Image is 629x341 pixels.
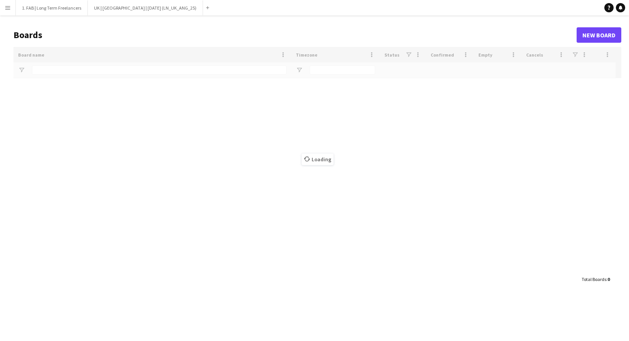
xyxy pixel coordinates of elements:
[88,0,203,15] button: UK | [GEOGRAPHIC_DATA] | [DATE] (LN_UK_ANG_25)
[607,276,610,282] span: 0
[582,276,606,282] span: Total Boards
[577,27,621,43] a: New Board
[13,29,577,41] h1: Boards
[16,0,88,15] button: 1. FAB | Long Term Freelancers
[582,272,610,287] div: :
[302,154,334,165] span: Loading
